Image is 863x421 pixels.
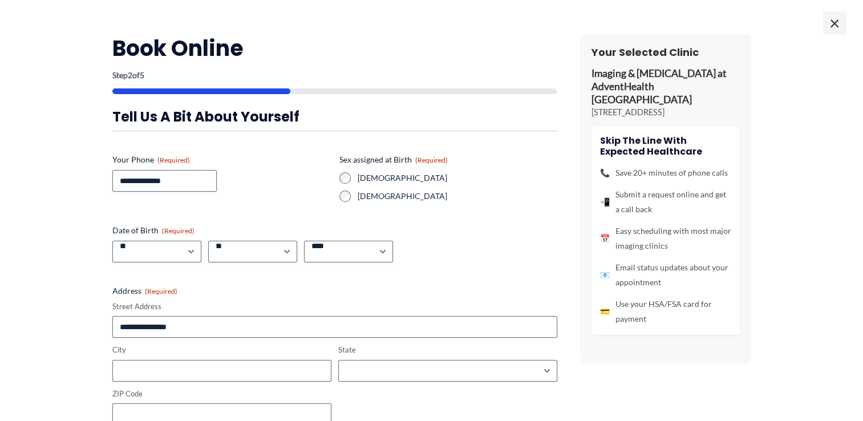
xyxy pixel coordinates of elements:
[823,11,846,34] span: ×
[600,165,610,180] span: 📞
[600,231,610,246] span: 📅
[112,301,557,312] label: Street Address
[145,287,177,295] span: (Required)
[600,135,731,157] h4: Skip the line with Expected Healthcare
[339,154,448,165] legend: Sex assigned at Birth
[591,107,740,118] p: [STREET_ADDRESS]
[140,70,144,80] span: 5
[591,67,740,107] p: Imaging & [MEDICAL_DATA] at AdventHealth [GEOGRAPHIC_DATA]
[112,285,177,297] legend: Address
[600,187,731,217] li: Submit a request online and get a call back
[162,226,195,235] span: (Required)
[591,46,740,59] h3: Your Selected Clinic
[600,165,731,180] li: Save 20+ minutes of phone calls
[600,224,731,253] li: Easy scheduling with most major imaging clinics
[358,172,557,184] label: [DEMOGRAPHIC_DATA]
[600,268,610,282] span: 📧
[112,71,557,79] p: Step of
[358,191,557,202] label: [DEMOGRAPHIC_DATA]
[128,70,132,80] span: 2
[600,195,610,209] span: 📲
[600,297,731,326] li: Use your HSA/FSA card for payment
[112,154,330,165] label: Your Phone
[112,388,331,399] label: ZIP Code
[112,108,557,126] h3: Tell us a bit about yourself
[600,304,610,319] span: 💳
[112,225,195,236] legend: Date of Birth
[338,345,557,355] label: State
[415,156,448,164] span: (Required)
[600,260,731,290] li: Email status updates about your appointment
[112,345,331,355] label: City
[112,34,557,62] h2: Book Online
[157,156,190,164] span: (Required)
